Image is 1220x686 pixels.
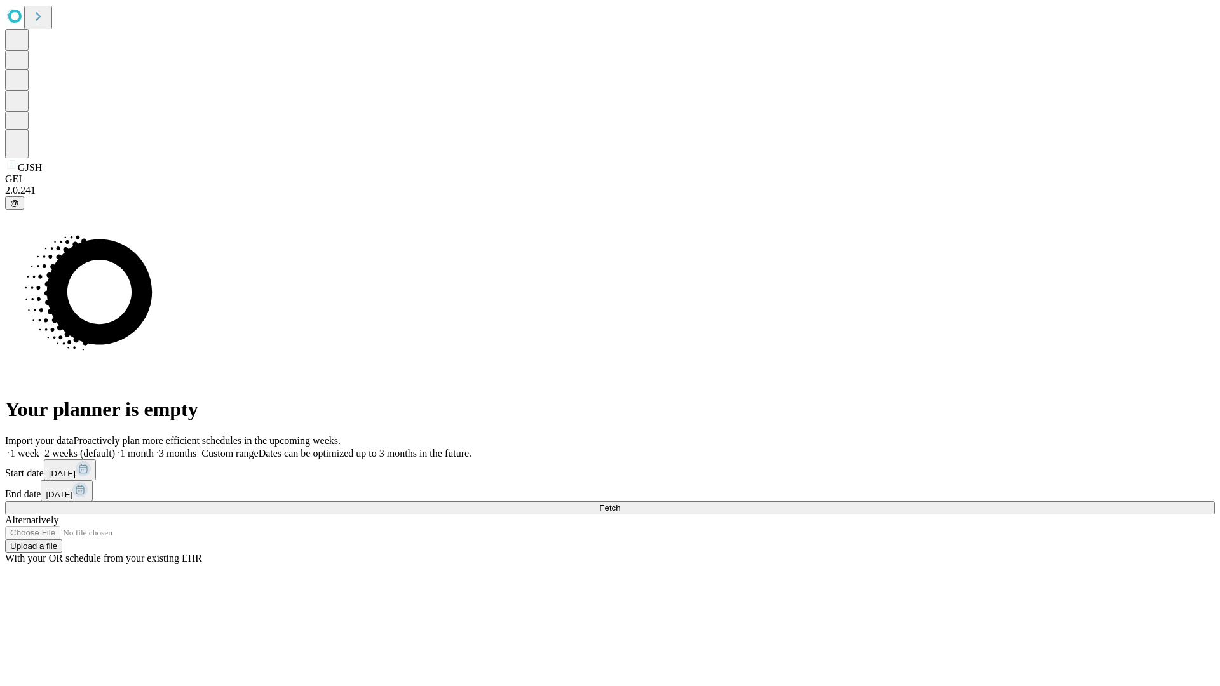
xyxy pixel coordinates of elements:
h1: Your planner is empty [5,398,1215,421]
span: [DATE] [46,490,72,499]
span: 1 week [10,448,39,459]
button: [DATE] [41,480,93,501]
span: Proactively plan more efficient schedules in the upcoming weeks. [74,435,341,446]
div: GEI [5,173,1215,185]
span: 1 month [120,448,154,459]
span: With your OR schedule from your existing EHR [5,553,202,563]
span: Custom range [201,448,258,459]
span: 2 weeks (default) [44,448,115,459]
span: 3 months [159,448,196,459]
span: [DATE] [49,469,76,478]
span: Alternatively [5,514,58,525]
button: Upload a file [5,539,62,553]
div: End date [5,480,1215,501]
span: GJSH [18,162,42,173]
span: @ [10,198,19,208]
button: [DATE] [44,459,96,480]
button: @ [5,196,24,210]
span: Fetch [599,503,620,513]
div: 2.0.241 [5,185,1215,196]
div: Start date [5,459,1215,480]
button: Fetch [5,501,1215,514]
span: Import your data [5,435,74,446]
span: Dates can be optimized up to 3 months in the future. [259,448,471,459]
